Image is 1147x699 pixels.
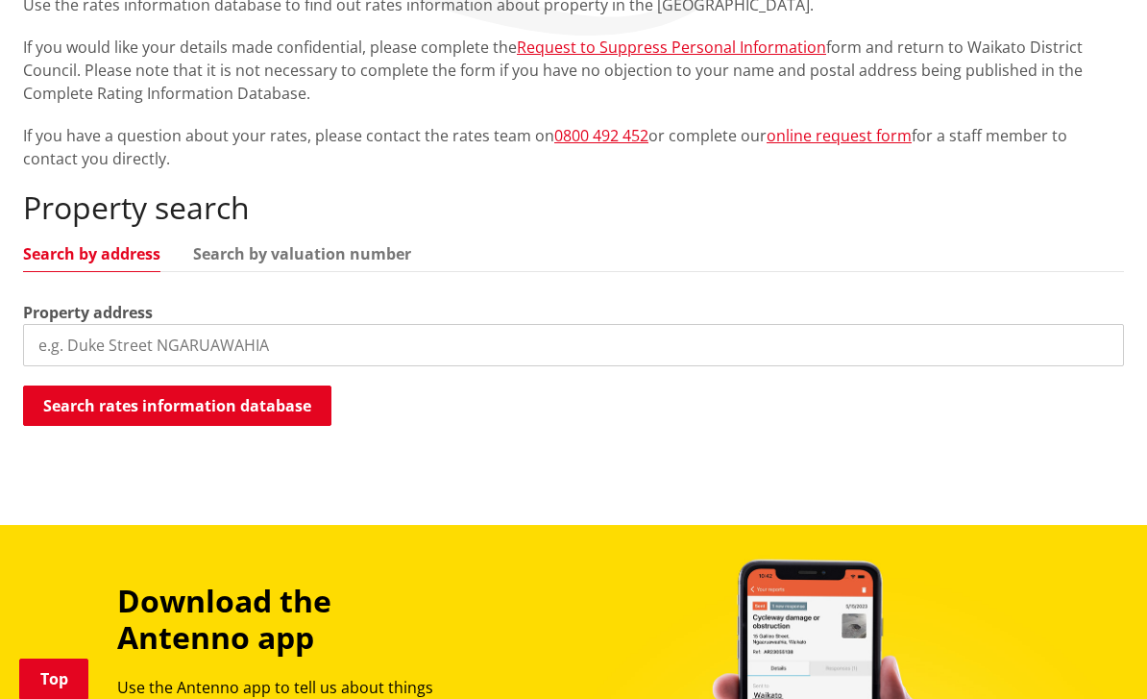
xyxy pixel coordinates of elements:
h3: Download the Antenno app [117,583,465,657]
a: Search by valuation number [193,246,411,262]
label: Property address [23,301,153,324]
p: If you have a question about your rates, please contact the rates team on or complete our for a s... [23,124,1124,170]
a: online request form [767,125,912,146]
p: If you would like your details made confidential, please complete the form and return to Waikato ... [23,36,1124,105]
a: 0800 492 452 [554,125,648,146]
button: Search rates information database [23,386,331,426]
a: Search by address [23,246,160,262]
input: e.g. Duke Street NGARUAWAHIA [23,324,1124,366]
a: Top [19,659,88,699]
iframe: Messenger Launcher [1059,618,1128,687]
h2: Property search [23,189,1124,226]
a: Request to Suppress Personal Information [517,37,826,58]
